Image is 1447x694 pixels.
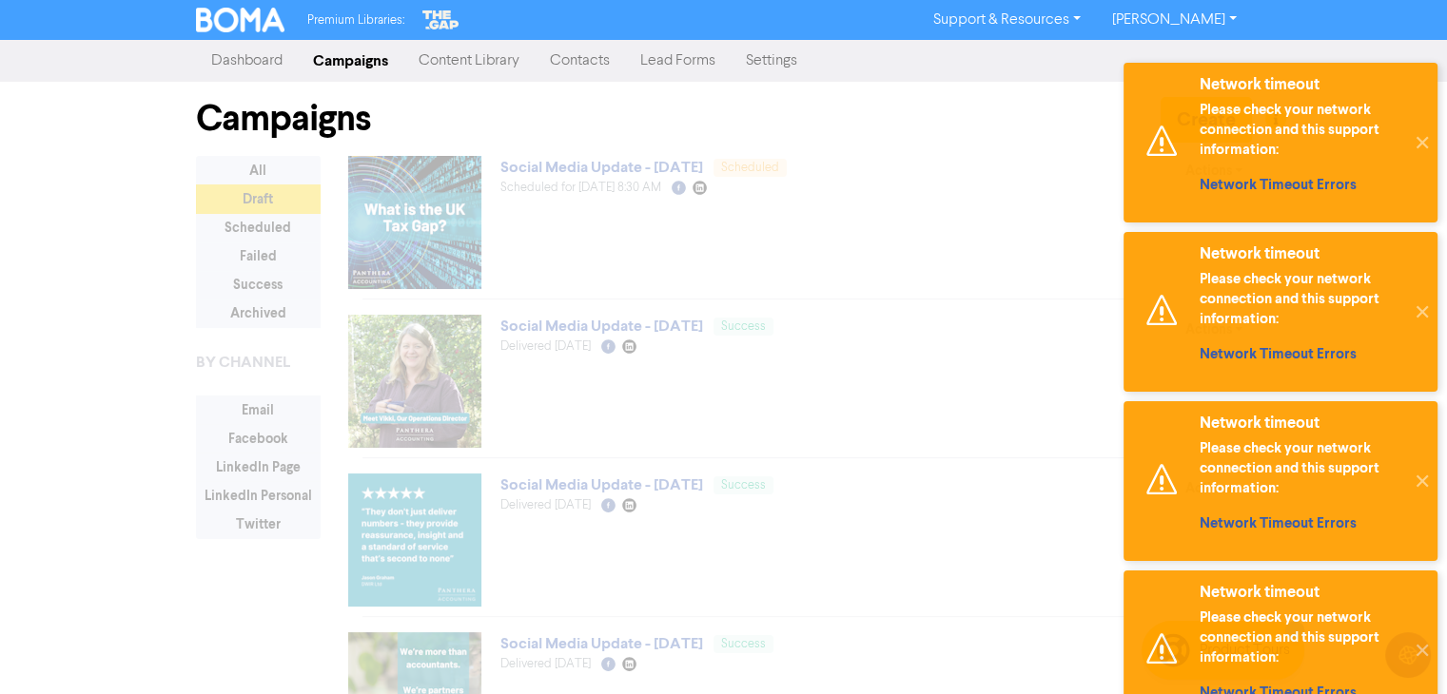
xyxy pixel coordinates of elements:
p: Please check your network connection and this support information: [1200,269,1404,329]
div: Network timeout [1200,583,1404,603]
p: Please check your network connection and this support information: [1200,438,1404,498]
p: Please check your network connection and this support information: [1200,100,1404,160]
p: Please check your network connection and this support information: [1200,607,1404,667]
div: Network timeout [1200,244,1404,264]
a: Network Timeout Errors [1200,514,1357,532]
img: The Gap [420,8,461,32]
div: Network timeout [1200,75,1404,95]
a: Settings [731,42,812,80]
h1: Campaigns [196,97,371,141]
a: Contacts [535,42,625,80]
a: [PERSON_NAME] [1096,5,1251,35]
iframe: Chat Widget [1352,603,1447,694]
a: Campaigns [298,42,403,80]
div: Network timeout [1200,414,1404,434]
img: BOMA Logo [196,8,285,32]
span: Premium Libraries: [307,14,404,27]
a: Network Timeout Errors [1200,176,1357,194]
a: Network Timeout Errors [1200,345,1357,363]
a: Support & Resources [918,5,1096,35]
a: Dashboard [196,42,298,80]
a: Lead Forms [625,42,731,80]
a: Content Library [403,42,535,80]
